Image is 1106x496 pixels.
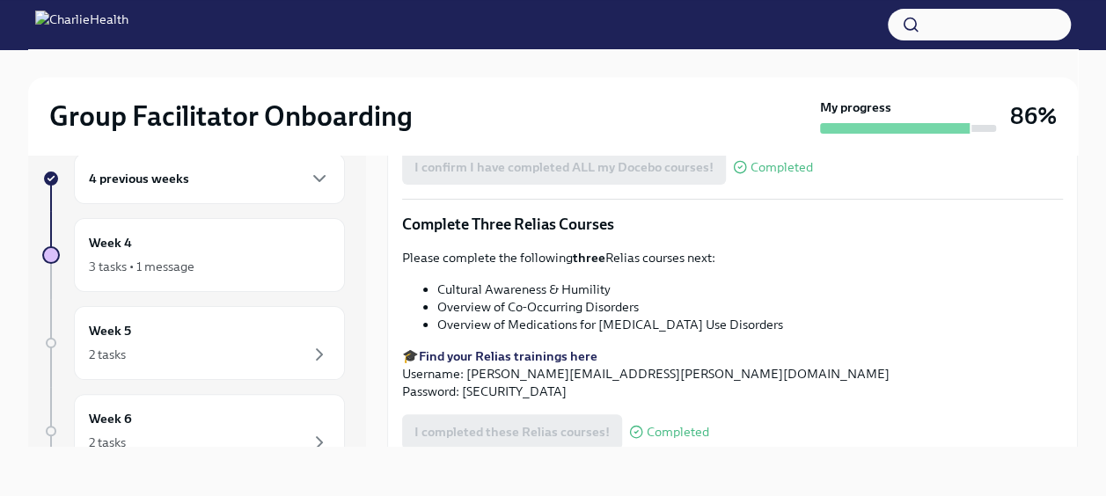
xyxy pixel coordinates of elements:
li: Overview of Co-Occurring Disorders [437,298,1063,316]
span: Completed [647,426,709,439]
div: 3 tasks • 1 message [89,258,194,275]
a: Find your Relias trainings here [419,348,597,364]
strong: My progress [820,98,891,116]
h6: Week 4 [89,233,132,252]
strong: three [573,250,605,266]
a: Week 62 tasks [42,394,345,468]
div: 2 tasks [89,346,126,363]
h6: Week 5 [89,321,131,340]
span: Completed [751,161,813,174]
li: Cultural Awareness & Humility [437,281,1063,298]
p: Complete Three Relias Courses [402,214,1063,235]
p: 🎓 Username: [PERSON_NAME][EMAIL_ADDRESS][PERSON_NAME][DOMAIN_NAME] Password: [SECURITY_DATA] [402,347,1063,400]
p: Please complete the following Relias courses next: [402,249,1063,266]
h2: Group Facilitator Onboarding [49,98,413,134]
img: CharlieHealth [35,11,128,39]
h6: 4 previous weeks [89,169,189,188]
div: 2 tasks [89,434,126,451]
a: Week 52 tasks [42,306,345,380]
li: Overview of Medications for [MEDICAL_DATA] Use Disorders [437,316,1063,333]
h6: Week 6 [89,409,132,428]
h3: 86% [1010,100,1057,132]
div: 4 previous weeks [74,153,345,204]
a: Week 43 tasks • 1 message [42,218,345,292]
